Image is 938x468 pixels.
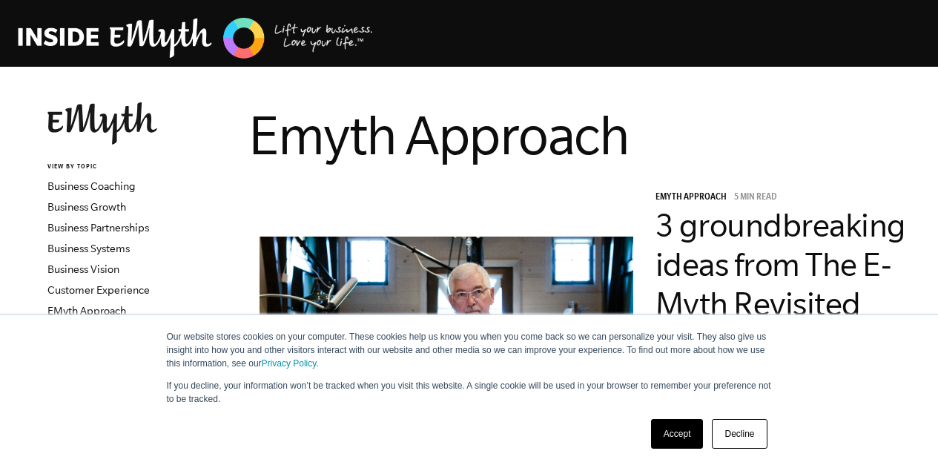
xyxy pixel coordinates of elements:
[18,16,374,61] img: EMyth Business Coaching
[167,379,772,406] p: If you decline, your information won’t be tracked when you visit this website. A single cookie wi...
[47,162,226,172] h6: VIEW BY TOPIC
[47,305,126,317] a: EMyth Approach
[47,243,130,254] a: Business Systems
[47,180,136,192] a: Business Coaching
[734,193,777,203] p: 5 min read
[655,193,732,203] a: EMyth Approach
[655,207,906,322] a: 3 groundbreaking ideas from The E-Myth Revisited
[47,284,150,296] a: Customer Experience
[712,419,767,449] a: Decline
[167,330,772,370] p: Our website stores cookies on your computer. These cookies help us know you when you come back so...
[47,222,149,234] a: Business Partnerships
[655,193,727,203] span: EMyth Approach
[651,419,704,449] a: Accept
[47,263,119,275] a: Business Vision
[262,358,317,369] a: Privacy Policy
[47,201,126,213] a: Business Growth
[248,102,927,168] h1: Emyth Approach
[47,102,157,145] img: EMyth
